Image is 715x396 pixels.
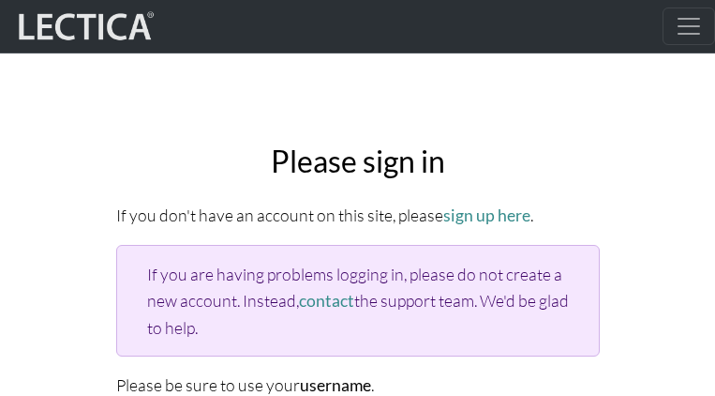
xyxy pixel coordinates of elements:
a: contact [299,291,354,311]
strong: username [300,375,371,395]
div: If you are having problems logging in, please do not create a new account. Instead, the support t... [116,245,600,357]
h2: Please sign in [116,144,600,179]
p: If you don't have an account on this site, please . [116,202,600,229]
button: Toggle navigation [663,8,715,45]
img: lecticalive [14,8,155,44]
a: sign up here [443,206,530,225]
